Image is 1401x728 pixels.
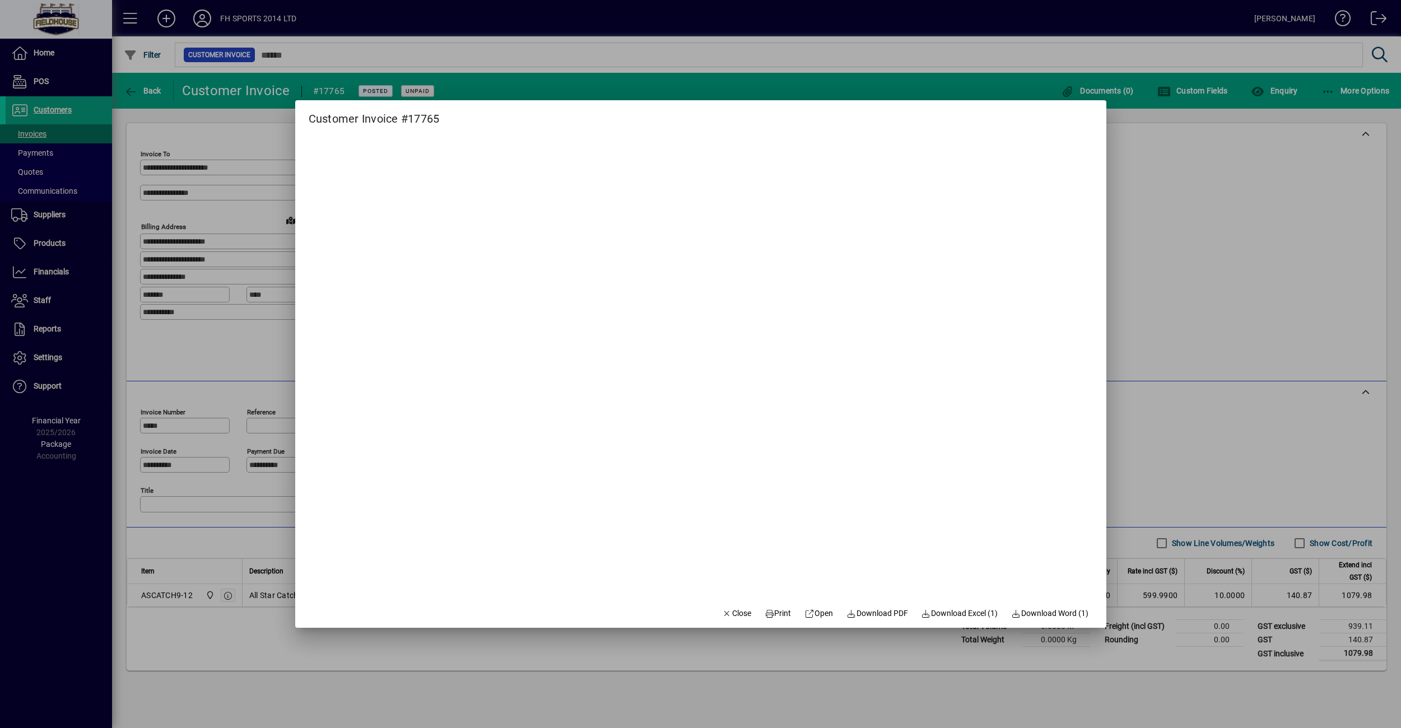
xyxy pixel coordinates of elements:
[846,608,908,619] span: Download PDF
[722,608,751,619] span: Close
[800,603,838,623] a: Open
[718,603,756,623] button: Close
[842,603,913,623] a: Download PDF
[921,608,998,619] span: Download Excel (1)
[1011,608,1088,619] span: Download Word (1)
[765,608,792,619] span: Print
[760,603,796,623] button: Print
[1007,603,1093,623] button: Download Word (1)
[805,608,834,619] span: Open
[917,603,1003,623] button: Download Excel (1)
[295,100,453,128] h2: Customer Invoice #17765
